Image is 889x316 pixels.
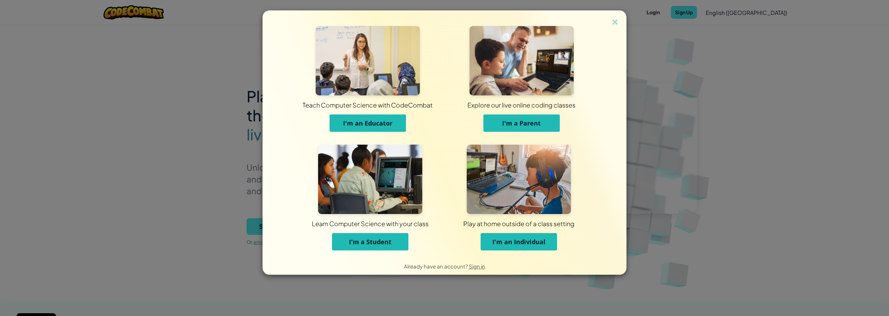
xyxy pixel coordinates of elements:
span: I'm a Student [349,238,391,246]
img: close icon [610,17,620,28]
img: For Parents [470,26,574,95]
a: Sign in [469,263,485,270]
img: For Educators [316,26,420,95]
button: I'm an Individual [481,233,557,250]
div: Play at home outside of a class setting [348,219,690,228]
button: I'm an Educator [330,114,406,132]
button: I'm a Parent [483,114,560,132]
span: I'm a Parent [502,119,541,127]
span: I'm an Individual [492,238,546,246]
div: Explore our live online coding classes [343,101,700,109]
span: Already have an account? [404,263,469,270]
img: For Individuals [467,145,571,214]
img: For Students [318,145,422,214]
button: I'm a Student [332,233,408,250]
span: I'm an Educator [343,119,392,127]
